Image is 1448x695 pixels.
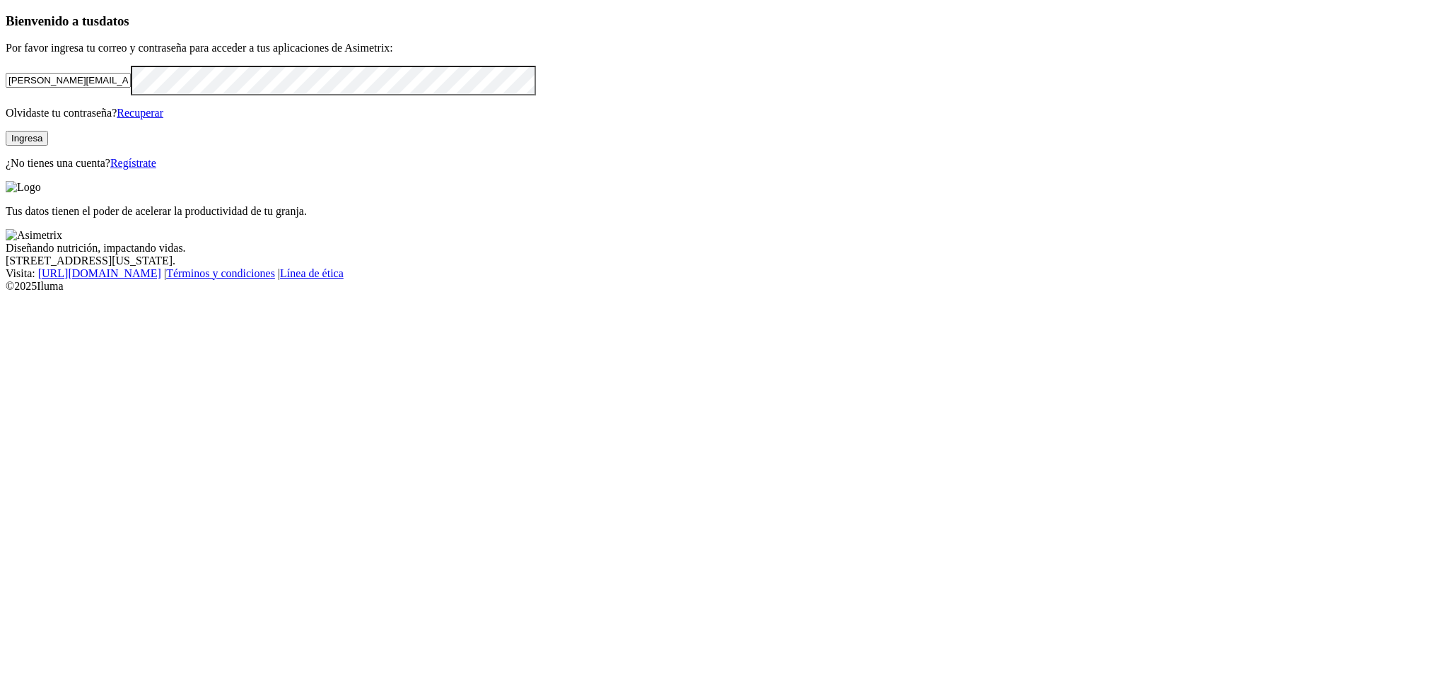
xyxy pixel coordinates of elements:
[6,267,1442,280] div: Visita : | |
[99,13,129,28] span: datos
[280,267,344,279] a: Línea de ética
[166,267,275,279] a: Términos y condiciones
[6,280,1442,293] div: © 2025 Iluma
[6,73,131,88] input: Tu correo
[110,157,156,169] a: Regístrate
[6,181,41,194] img: Logo
[6,107,1442,119] p: Olvidaste tu contraseña?
[6,13,1442,29] h3: Bienvenido a tus
[6,42,1442,54] p: Por favor ingresa tu correo y contraseña para acceder a tus aplicaciones de Asimetrix:
[6,157,1442,170] p: ¿No tienes una cuenta?
[6,255,1442,267] div: [STREET_ADDRESS][US_STATE].
[38,267,161,279] a: [URL][DOMAIN_NAME]
[6,205,1442,218] p: Tus datos tienen el poder de acelerar la productividad de tu granja.
[6,131,48,146] button: Ingresa
[6,229,62,242] img: Asimetrix
[117,107,163,119] a: Recuperar
[6,242,1442,255] div: Diseñando nutrición, impactando vidas.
